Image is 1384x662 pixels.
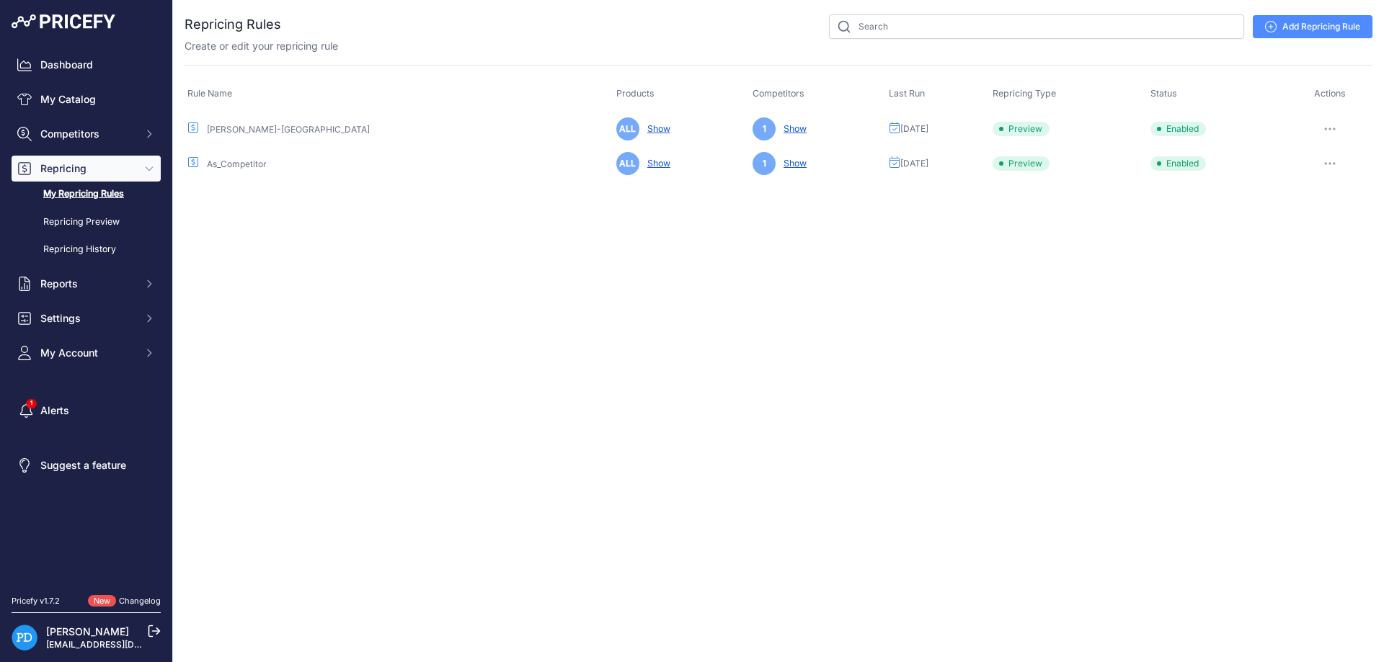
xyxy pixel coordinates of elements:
a: [EMAIL_ADDRESS][DOMAIN_NAME] [46,639,197,650]
span: Enabled [1150,122,1206,136]
a: Show [778,158,807,169]
span: Preview [993,156,1050,171]
span: Rule Name [187,88,232,99]
span: Preview [993,122,1050,136]
span: 1 [753,117,776,140]
input: Search [829,14,1244,39]
h2: Repricing Rules [185,14,281,35]
a: Alerts [12,398,161,424]
span: Last Run [889,88,925,99]
a: Show [778,123,807,134]
a: Changelog [119,596,161,606]
span: ALL [616,152,639,175]
span: Products [616,88,655,99]
a: My Repricing Rules [12,182,161,207]
span: ALL [616,117,639,140]
span: Settings [40,311,135,326]
span: [DATE] [900,158,928,169]
a: Repricing History [12,237,161,262]
div: Pricefy v1.7.2 [12,595,60,607]
button: Settings [12,305,161,331]
span: 1 [753,152,776,175]
a: Suggest a feature [12,452,161,478]
span: Reports [40,277,135,291]
p: Create or edit your repricing rule [185,39,338,53]
a: Repricing Preview [12,210,161,235]
a: [PERSON_NAME]-[GEOGRAPHIC_DATA] [207,124,370,135]
a: As_Competitor [207,158,267,169]
a: Dashboard [12,52,161,78]
span: Competitors [753,88,804,99]
span: New [88,595,116,607]
span: Status [1150,88,1177,99]
span: Enabled [1150,156,1206,171]
span: Competitors [40,127,135,141]
span: [DATE] [900,123,928,135]
button: My Account [12,340,161,366]
button: Competitors [12,121,161,147]
a: Show [642,158,670,169]
a: Show [642,123,670,134]
span: Repricing Type [993,88,1056,99]
button: Reports [12,271,161,297]
a: My Catalog [12,86,161,112]
a: [PERSON_NAME] [46,625,129,638]
nav: Sidebar [12,52,161,578]
a: Add Repricing Rule [1253,15,1372,38]
span: Repricing [40,161,135,176]
span: Actions [1314,88,1346,99]
img: Pricefy Logo [12,14,115,29]
span: My Account [40,346,135,360]
button: Repricing [12,156,161,182]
